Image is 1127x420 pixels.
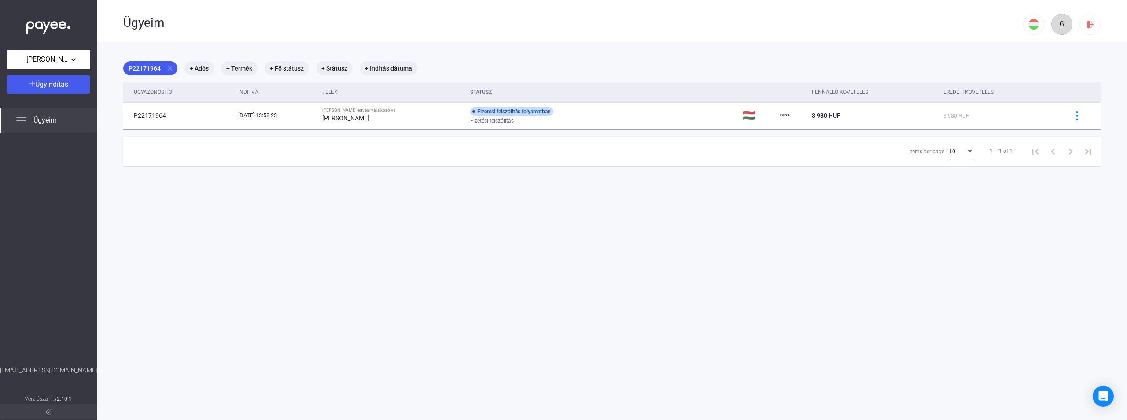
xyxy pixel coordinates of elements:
[7,75,90,94] button: Ügyindítás
[238,87,258,97] div: Indítva
[26,54,70,65] span: [PERSON_NAME] egyéni vállalkozó
[812,112,840,119] span: 3 980 HUF
[322,87,338,97] div: Felek
[54,396,72,402] strong: v2.10.1
[46,409,51,415] img: arrow-double-left-grey.svg
[1062,142,1079,160] button: Next page
[812,87,936,97] div: Fennálló követelés
[238,87,316,97] div: Indítva
[470,115,514,126] span: Fizetési felszólítás
[238,111,316,120] div: [DATE] 13:58:23
[1086,20,1095,29] img: logout-red
[1028,19,1039,30] img: HU
[33,115,57,126] span: Ügyeim
[943,87,994,97] div: Eredeti követelés
[16,115,26,126] img: list.svg
[1023,14,1044,35] button: HU
[1072,111,1082,120] img: more-blue
[780,110,790,121] img: payee-logo
[322,108,463,113] div: [PERSON_NAME] egyéni vállalkozó vs
[1093,386,1114,407] div: Open Intercom Messenger
[909,146,946,157] div: Items per page:
[943,87,1057,97] div: Eredeti követelés
[1054,19,1069,30] div: G
[134,87,172,97] div: Ügyazonosító
[360,61,417,75] mat-chip: + Indítás dátuma
[265,61,309,75] mat-chip: + Fő státusz
[1079,142,1097,160] button: Last page
[1027,142,1044,160] button: First page
[1068,106,1086,125] button: more-blue
[739,102,776,129] td: 🇭🇺
[166,64,174,72] mat-icon: close
[134,87,231,97] div: Ügyazonosító
[123,61,177,75] mat-chip: P22171964
[949,146,974,156] mat-select: Items per page:
[467,82,739,102] th: Státusz
[1044,142,1062,160] button: Previous page
[470,107,553,116] div: Fizetési felszólítás folyamatban
[949,149,955,155] span: 10
[316,61,353,75] mat-chip: + Státusz
[221,61,258,75] mat-chip: + Termék
[7,50,90,69] button: [PERSON_NAME] egyéni vállalkozó
[29,81,35,87] img: plus-white.svg
[123,102,235,129] td: P22171964
[322,87,463,97] div: Felek
[184,61,214,75] mat-chip: + Adós
[123,15,1023,30] div: Ügyeim
[943,113,969,119] span: 3 980 HUF
[35,80,68,89] span: Ügyindítás
[1079,14,1101,35] button: logout-red
[990,146,1013,156] div: 1 – 1 of 1
[26,16,70,34] img: white-payee-white-dot.svg
[322,115,369,122] strong: [PERSON_NAME]
[812,87,868,97] div: Fennálló követelés
[1051,14,1072,35] button: G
